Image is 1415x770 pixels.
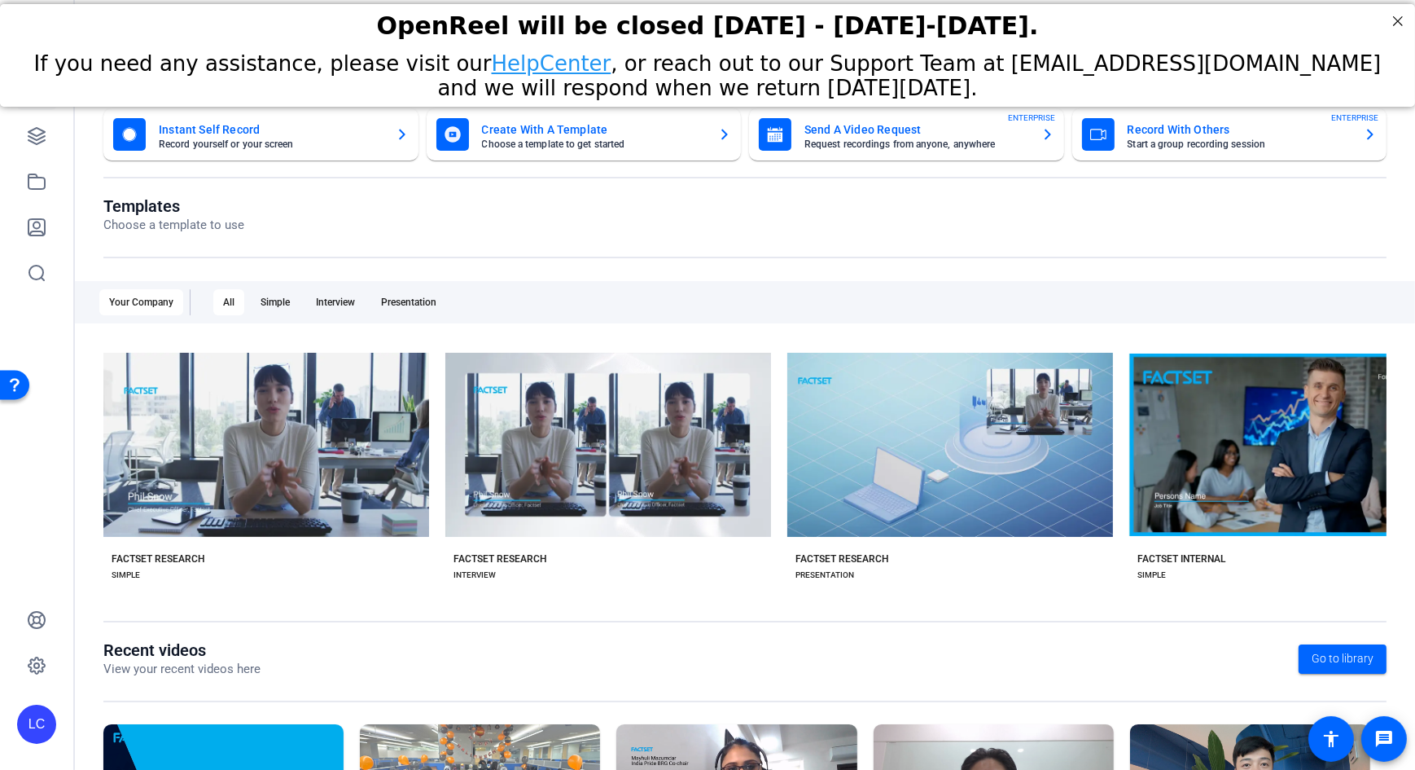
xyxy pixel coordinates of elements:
span: If you need any assistance, please visit our , or reach out to our Support Team at [EMAIL_ADDRESS... [34,47,1382,96]
p: View your recent videos here [103,660,261,679]
div: Interview [306,289,365,315]
div: FACTSET RESEARCH [453,552,547,565]
mat-card-subtitle: Record yourself or your screen [159,139,383,149]
h1: Recent videos [103,640,261,660]
div: PRESENTATION [795,569,854,582]
mat-card-title: Record With Others [1128,120,1351,139]
button: Create With A TemplateChoose a template to get started [427,108,742,161]
div: Presentation [371,289,446,315]
span: Go to library [1312,650,1373,667]
div: SIMPLE [1137,569,1166,582]
button: Record With OthersStart a group recording sessionENTERPRISE [1072,108,1387,161]
mat-card-subtitle: Request recordings from anyone, anywhere [804,139,1028,149]
mat-card-title: Instant Self Record [159,120,383,139]
div: FACTSET RESEARCH [112,552,205,565]
button: Send A Video RequestRequest recordings from anyone, anywhereENTERPRISE [749,108,1064,161]
mat-icon: accessibility [1321,729,1341,749]
p: Choose a template to use [103,216,244,235]
div: Simple [251,289,300,315]
span: ENTERPRISE [1009,112,1056,124]
mat-icon: message [1374,729,1394,749]
mat-card-subtitle: Choose a template to get started [482,139,706,149]
div: FACTSET RESEARCH [795,552,889,565]
mat-card-title: Send A Video Request [804,120,1028,139]
button: Instant Self RecordRecord yourself or your screen [103,108,418,161]
a: HelpCenter [492,47,611,72]
h1: Templates [103,196,244,216]
div: All [213,289,244,315]
span: ENTERPRISE [1331,112,1378,124]
mat-card-subtitle: Start a group recording session [1128,139,1351,149]
div: OpenReel will be closed [DATE] - [DATE]-[DATE]. [20,7,1395,36]
a: Go to library [1299,645,1387,674]
div: FACTSET INTERNAL [1137,552,1225,565]
div: SIMPLE [112,569,140,582]
div: LC [17,705,56,744]
div: Your Company [99,289,183,315]
mat-card-title: Create With A Template [482,120,706,139]
div: INTERVIEW [453,569,496,582]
